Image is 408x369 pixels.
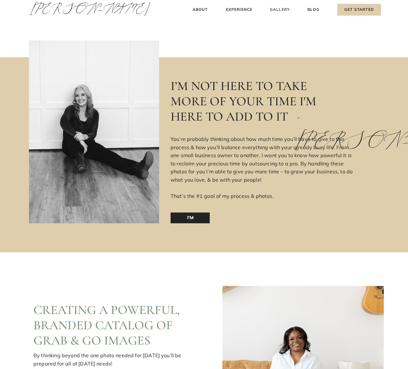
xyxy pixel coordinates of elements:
h2: CREATING A POWERFUL, BRANDED CATALOG OF GRAB & GO IMAGES [33,302,195,349]
a: Get Started [337,4,381,16]
h2: -[PERSON_NAME] [295,107,335,130]
h2: I’M NOT HERE TO TAKE MORE OF YOUR TIME I'm HERE TO ADD TO IT [171,78,319,125]
a: Gallery [269,6,291,13]
a: Blog [306,6,321,13]
a: About [191,6,209,13]
a: Experience [225,6,253,13]
a: I'm [PERSON_NAME] [171,212,210,223]
p: You’re probably thinking about how much time you’ll have to give to this process & how you’ll bal... [171,135,353,201]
